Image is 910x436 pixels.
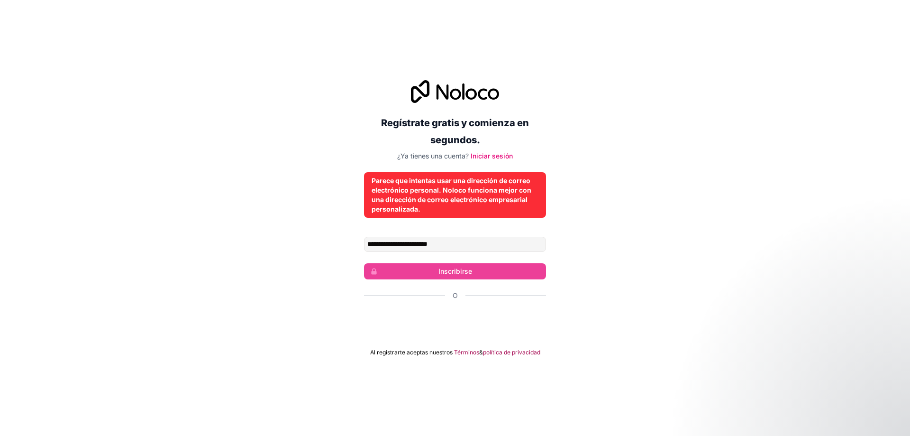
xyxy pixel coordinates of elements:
[397,152,469,160] font: ¿Ya tienes una cuenta?
[471,152,513,160] a: Iniciar sesión
[370,349,453,356] font: Al registrarte aceptas nuestros
[381,117,529,146] font: Regístrate gratis y comienza en segundos.
[359,311,551,332] iframe: Iniciar sesión con el botón de Google
[454,349,479,356] a: Términos
[454,349,479,356] font: Términos
[372,176,531,213] font: Parece que intentas usar una dirección de correo electrónico personal. Noloco funciona mejor con ...
[438,267,472,275] font: Inscribirse
[483,349,540,356] a: política de privacidad
[720,365,910,431] iframe: Mensaje de notificaciones del intercomunicador
[479,349,483,356] font: &
[453,291,458,299] font: O
[364,263,546,279] button: Inscribirse
[364,237,546,252] input: Dirección de correo electrónico
[483,349,540,356] font: política de privacidad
